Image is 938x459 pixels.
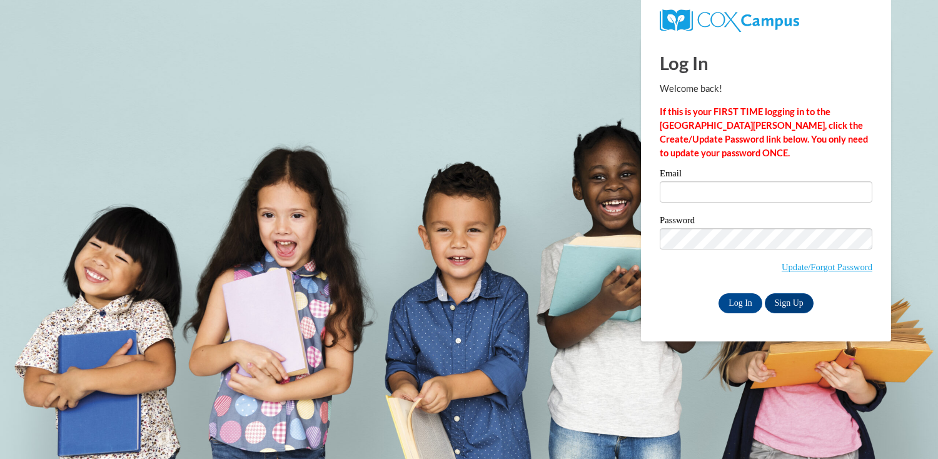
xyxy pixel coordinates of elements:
strong: If this is your FIRST TIME logging in to the [GEOGRAPHIC_DATA][PERSON_NAME], click the Create/Upd... [660,106,868,158]
a: Sign Up [765,293,814,313]
img: COX Campus [660,9,799,32]
a: Update/Forgot Password [782,262,872,272]
p: Welcome back! [660,82,872,96]
input: Log In [719,293,762,313]
a: COX Campus [660,14,799,25]
label: Password [660,216,872,228]
label: Email [660,169,872,181]
h1: Log In [660,50,872,76]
